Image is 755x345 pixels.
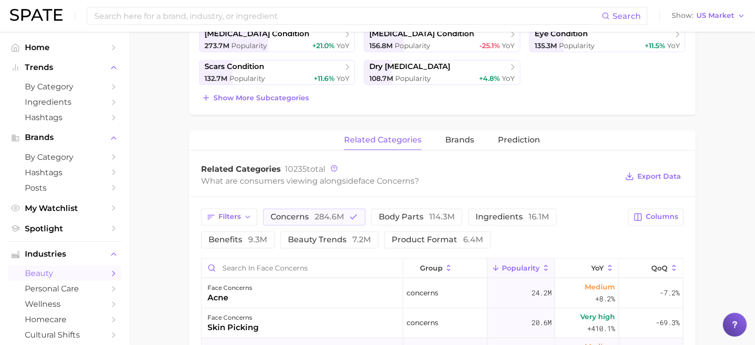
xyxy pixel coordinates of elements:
div: face concerns [207,282,252,294]
span: Industries [25,250,104,259]
button: Export Data [622,169,683,183]
span: group [419,264,442,272]
span: YoY [337,41,349,50]
a: Posts [8,180,121,196]
a: cultural shifts [8,327,121,343]
span: 7.2m [352,235,371,244]
span: Show [672,13,693,18]
span: 20.6m [531,317,551,329]
span: Medium [585,281,615,293]
span: [MEDICAL_DATA] condition [369,29,474,39]
a: Hashtags [8,165,121,180]
span: Popularity [229,74,265,83]
span: benefits [208,236,267,244]
span: +410.1% [587,323,615,335]
span: product format [392,236,483,244]
a: wellness [8,296,121,312]
span: 10235 [285,164,307,174]
span: brands [445,136,474,144]
div: What are consumers viewing alongside ? [201,174,618,188]
span: 9.3m [248,235,267,244]
span: homecare [25,315,104,324]
span: Popularity [395,41,430,50]
span: Trends [25,63,104,72]
span: Search [613,11,641,21]
span: 273.7m [205,41,229,50]
a: by Category [8,79,121,94]
input: Search here for a brand, industry, or ingredient [93,7,602,24]
span: beauty trends [288,236,371,244]
button: Brands [8,130,121,145]
span: -69.3% [655,317,679,329]
a: personal care [8,281,121,296]
span: +4.8% [479,74,500,83]
button: Show more subcategories [199,91,311,105]
span: Prediction [498,136,540,144]
span: face concerns [358,176,414,186]
button: Columns [628,208,683,225]
a: Spotlight [8,221,121,236]
a: [MEDICAL_DATA] condition156.8m Popularity-25.1% YoY [364,27,520,52]
button: Industries [8,247,121,262]
span: 284.6m [315,212,344,221]
span: 132.7m [205,74,227,83]
span: +8.2% [595,293,615,305]
a: beauty [8,266,121,281]
span: Show more subcategories [213,94,309,102]
div: skin picking [207,322,259,334]
span: Popularity [559,41,595,50]
span: 6.4m [463,235,483,244]
a: Hashtags [8,110,121,125]
span: Popularity [231,41,267,50]
button: group [403,259,487,278]
span: QoQ [651,264,668,272]
span: Popularity [395,74,431,83]
span: YoY [591,264,604,272]
a: homecare [8,312,121,327]
a: eye condition135.3m Popularity+11.5% YoY [529,27,686,52]
a: My Watchlist [8,201,121,216]
button: YoY [555,259,619,278]
span: 114.3m [429,212,455,221]
span: 24.2m [531,287,551,299]
button: face concernsskin pickingconcerns20.6mVery high+410.1%-69.3% [202,308,683,338]
span: concerns [271,213,344,221]
button: QoQ [619,259,683,278]
span: YoY [337,74,349,83]
span: Brands [25,133,104,142]
span: by Category [25,82,104,91]
span: 135.3m [535,41,557,50]
span: -25.1% [480,41,500,50]
span: US Market [696,13,734,18]
span: total [285,164,325,174]
span: +11.6% [314,74,335,83]
span: body parts [379,213,455,221]
a: Home [8,40,121,55]
span: dry [MEDICAL_DATA] [369,62,450,71]
span: Columns [646,212,678,221]
a: dry [MEDICAL_DATA]108.7m Popularity+4.8% YoY [364,60,520,85]
button: Trends [8,60,121,75]
a: scars condition132.7m Popularity+11.6% YoY [199,60,355,85]
span: Related Categories [201,164,281,174]
span: Home [25,43,104,52]
span: wellness [25,299,104,309]
span: Hashtags [25,168,104,177]
span: by Category [25,152,104,162]
a: [MEDICAL_DATA] condition273.7m Popularity+21.0% YoY [199,27,355,52]
span: Popularity [502,264,540,272]
span: Filters [218,212,241,221]
span: YoY [502,41,515,50]
span: cultural shifts [25,330,104,340]
span: Spotlight [25,224,104,233]
span: Posts [25,183,104,193]
button: Popularity [487,259,555,278]
span: +21.0% [312,41,335,50]
span: My Watchlist [25,204,104,213]
span: [MEDICAL_DATA] condition [205,29,309,39]
div: face concerns [207,312,259,324]
span: scars condition [205,62,264,71]
div: acne [207,292,252,304]
img: SPATE [10,9,63,21]
span: YoY [502,74,515,83]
